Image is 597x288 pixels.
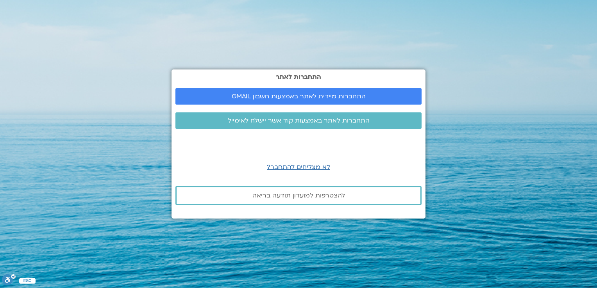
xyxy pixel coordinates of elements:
[175,73,422,80] h2: התחברות לאתר
[175,186,422,205] a: להצטרפות למועדון תודעה בריאה
[267,163,330,171] a: לא מצליחים להתחבר?
[232,93,366,100] span: התחברות מיידית לאתר באמצעות חשבון GMAIL
[228,117,370,124] span: התחברות לאתר באמצעות קוד אשר יישלח לאימייל
[252,192,345,199] span: להצטרפות למועדון תודעה בריאה
[175,112,422,129] a: התחברות לאתר באמצעות קוד אשר יישלח לאימייל
[175,88,422,105] a: התחברות מיידית לאתר באמצעות חשבון GMAIL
